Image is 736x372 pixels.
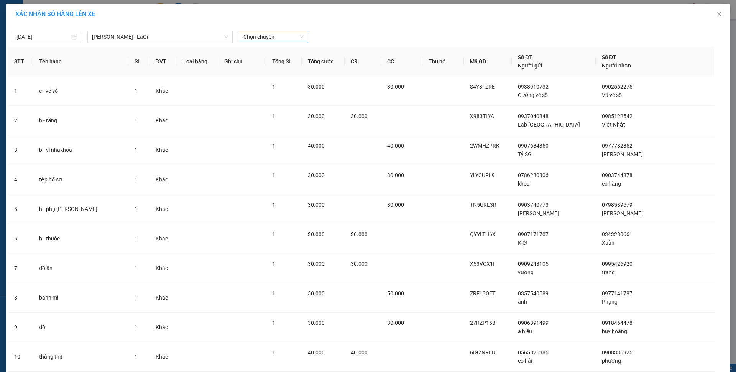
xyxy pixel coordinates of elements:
th: Tổng SL [266,47,302,76]
span: 1 [135,147,138,153]
td: 7 [8,253,33,283]
span: 1 [272,231,275,237]
span: X53VCX1I [470,261,495,267]
span: 1 [272,202,275,208]
span: 1 [135,117,138,123]
span: cô hải [518,358,532,364]
span: Người gửi [518,63,542,69]
span: 40.000 [308,143,325,149]
span: 0977141787 [602,290,632,296]
span: 1 [272,261,275,267]
span: 1 [135,295,138,301]
span: [PERSON_NAME] [602,210,643,216]
span: 40.000 [387,143,404,149]
span: close [716,11,722,17]
td: Khác [149,76,177,106]
span: 0786280306 [518,172,549,178]
span: Người nhận [602,63,631,69]
td: 10 [8,342,33,372]
th: Ghi chú [218,47,266,76]
span: 30.000 [387,172,404,178]
td: b - thuốc [33,224,128,253]
span: 0918464478 [602,320,632,326]
span: 0977782852 [602,143,632,149]
td: 9 [8,313,33,342]
span: ZRF13GTE [470,290,496,296]
span: khoa [518,181,530,187]
span: 30.000 [308,202,325,208]
td: b - vl nhakhoa [33,135,128,165]
th: SL [128,47,149,76]
td: đồ ăn [33,253,128,283]
th: Tổng cước [302,47,345,76]
span: Cường vé số [518,92,548,98]
td: 6 [8,224,33,253]
span: 1 [135,235,138,242]
span: Kiệt [518,240,528,246]
span: 7VMSH3RS [73,4,110,13]
span: 1 [272,172,275,178]
td: 3 [8,135,33,165]
span: 1 [135,265,138,271]
span: 0938910732 [518,84,549,90]
span: huy hoàng [602,328,627,334]
span: S4Y8FZRE [470,84,495,90]
span: Lab [GEOGRAPHIC_DATA] [518,122,580,128]
span: Xuân [602,240,614,246]
span: 30.000 [387,320,404,326]
span: Vũ vé số [602,92,622,98]
span: 30.000 [308,320,325,326]
span: 0908336925 [602,349,632,356]
th: Loại hàng [177,47,218,76]
span: 0907171707 [518,231,549,237]
span: 0798539579 [602,202,632,208]
td: Khác [149,106,177,135]
td: Khác [149,194,177,224]
td: Khác [149,313,177,342]
span: YLYCUPL9 [470,172,495,178]
span: Số ĐT [602,54,616,60]
span: 0357540589 [518,290,549,296]
span: Số ĐT [518,54,532,60]
span: down [224,35,228,39]
td: c - vé số [33,76,128,106]
strong: Phiếu gửi hàng [3,49,51,57]
span: 0906391499 [518,320,549,326]
span: 40.000 [308,349,325,356]
span: [PERSON_NAME] [518,210,559,216]
span: 1 [272,84,275,90]
span: 1 [272,349,275,356]
td: Khác [149,135,177,165]
span: 0903744878 [602,172,632,178]
td: tệp hồ sơ [33,165,128,194]
span: 50.000 [387,290,404,296]
td: h - răng [33,106,128,135]
span: 0909243105 [518,261,549,267]
span: 0903740773 [518,202,549,208]
span: 0985122542 [602,113,632,119]
span: 1 [135,324,138,330]
span: 1 [272,113,275,119]
span: a hiếu [518,328,532,334]
span: Tỷ SG [518,151,532,157]
th: Tên hàng [33,47,128,76]
span: 30.000 [351,231,368,237]
th: Mã GD [464,47,512,76]
span: 0995426920 [602,261,632,267]
th: STT [8,47,33,76]
span: 30.000 [308,172,325,178]
span: 30.000 [351,113,368,119]
span: 1 [272,143,275,149]
span: 0968278298 [3,35,38,42]
th: ĐVT [149,47,177,76]
span: 1 [135,176,138,183]
td: Khác [149,253,177,283]
td: bánh mì [33,283,128,313]
span: Phụng [602,299,618,305]
span: Hồ Chí Minh - LaGi [92,31,228,43]
input: 11/09/2025 [16,33,70,41]
span: 33 Bác Ái, P Phước Hội, TX Lagi [3,19,68,34]
span: 30.000 [308,84,325,90]
span: Quận 10 [78,49,105,57]
td: 8 [8,283,33,313]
